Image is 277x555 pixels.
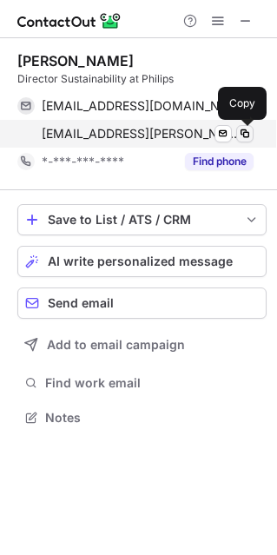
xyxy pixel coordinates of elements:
span: Send email [48,296,114,310]
img: ContactOut v5.3.10 [17,10,122,31]
span: Add to email campaign [47,338,185,352]
div: [PERSON_NAME] [17,52,134,69]
span: [EMAIL_ADDRESS][PERSON_NAME][DOMAIN_NAME] [42,126,241,142]
button: Add to email campaign [17,329,267,360]
button: Notes [17,406,267,430]
button: Reveal Button [185,153,254,170]
div: Director Sustainability at Philips [17,71,267,87]
button: Send email [17,287,267,319]
span: Find work email [45,375,260,391]
span: Notes [45,410,260,426]
span: [EMAIL_ADDRESS][DOMAIN_NAME] [42,98,241,114]
button: AI write personalized message [17,246,267,277]
span: AI write personalized message [48,254,233,268]
button: Find work email [17,371,267,395]
div: Save to List / ATS / CRM [48,213,236,227]
button: save-profile-one-click [17,204,267,235]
